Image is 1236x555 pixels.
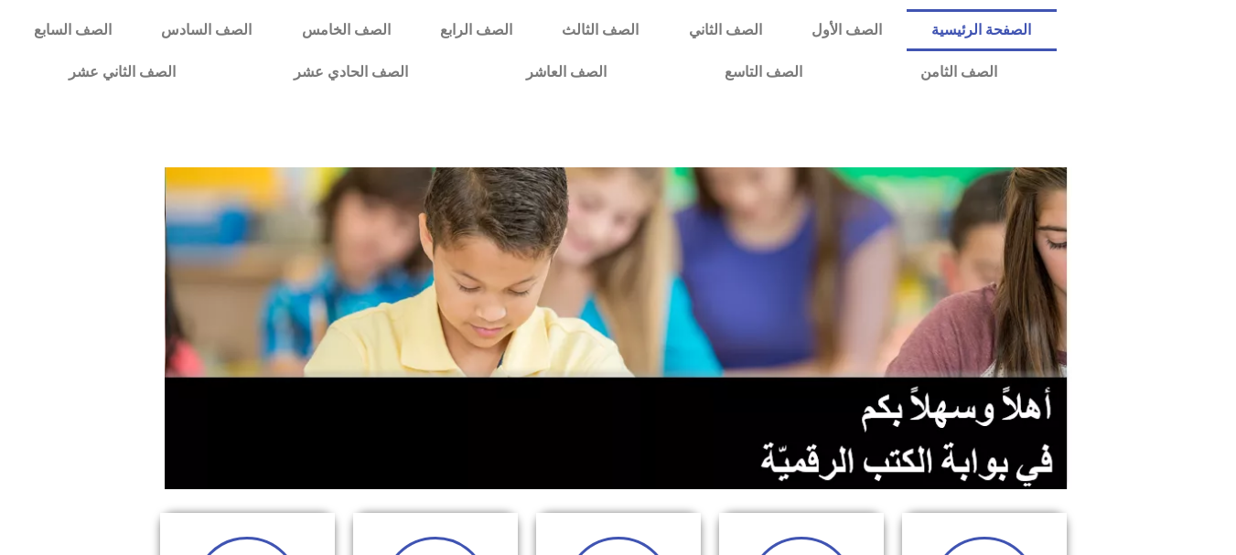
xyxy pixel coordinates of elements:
[861,51,1056,93] a: الصف الثامن
[907,9,1056,51] a: الصفحة الرئيسية
[234,51,467,93] a: الصف الحادي عشر
[787,9,907,51] a: الصف الأول
[537,9,663,51] a: الصف الثالث
[415,9,537,51] a: الصف الرابع
[9,51,234,93] a: الصف الثاني عشر
[277,9,415,51] a: الصف الخامس
[664,9,787,51] a: الصف الثاني
[467,51,665,93] a: الصف العاشر
[665,51,861,93] a: الصف التاسع
[9,9,136,51] a: الصف السابع
[136,9,276,51] a: الصف السادس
